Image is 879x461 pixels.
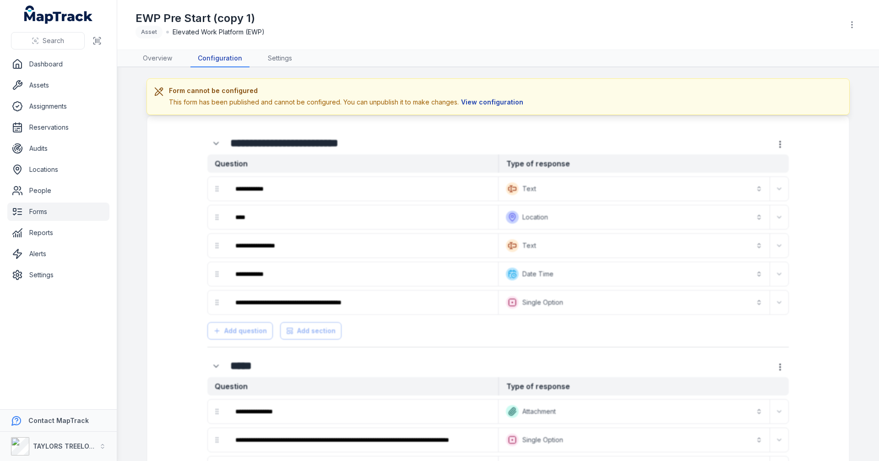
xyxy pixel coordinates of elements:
a: Assets [7,76,109,94]
span: Elevated Work Platform (EWP) [173,27,265,37]
a: MapTrack [24,5,93,24]
a: Reservations [7,118,109,137]
a: Audits [7,139,109,158]
strong: Contact MapTrack [28,417,89,424]
span: Search [43,36,64,45]
button: View configuration [459,97,526,107]
h3: Form cannot be configured [169,86,526,95]
a: Reports [7,224,109,242]
button: Search [11,32,85,49]
a: Configuration [190,50,250,67]
h1: EWP Pre Start (copy 1) [136,11,265,26]
a: Locations [7,160,109,179]
div: This form has been published and cannot be configured. You can unpublish it to make changes. [169,97,526,107]
a: Forms [7,203,109,221]
a: People [7,181,109,200]
div: Asset [136,26,163,38]
a: Overview [136,50,179,67]
a: Dashboard [7,55,109,73]
a: Settings [7,266,109,284]
strong: TAYLORS TREELOPPING [33,442,109,450]
a: Settings [260,50,299,67]
a: Alerts [7,245,109,263]
a: Assignments [7,97,109,115]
